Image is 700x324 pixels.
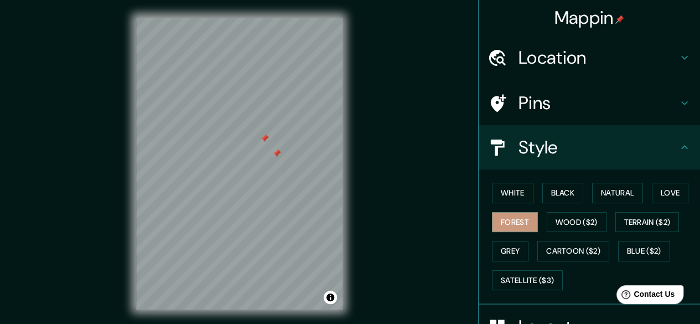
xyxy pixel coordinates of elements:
button: Natural [592,183,643,203]
button: Blue ($2) [618,241,670,261]
button: Toggle attribution [324,291,337,304]
button: Satellite ($3) [492,270,563,291]
h4: Location [518,47,678,69]
div: Style [479,125,700,169]
div: Pins [479,81,700,125]
iframe: Help widget launcher [602,281,688,312]
button: Terrain ($2) [615,212,680,233]
h4: Mappin [554,7,625,29]
button: Love [652,183,688,203]
h4: Style [518,136,678,158]
button: Cartoon ($2) [537,241,609,261]
button: Grey [492,241,528,261]
canvas: Map [136,18,343,310]
button: Black [542,183,584,203]
div: Location [479,35,700,80]
img: pin-icon.png [615,15,624,24]
h4: Pins [518,92,678,114]
button: Wood ($2) [547,212,606,233]
button: Forest [492,212,538,233]
button: White [492,183,533,203]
